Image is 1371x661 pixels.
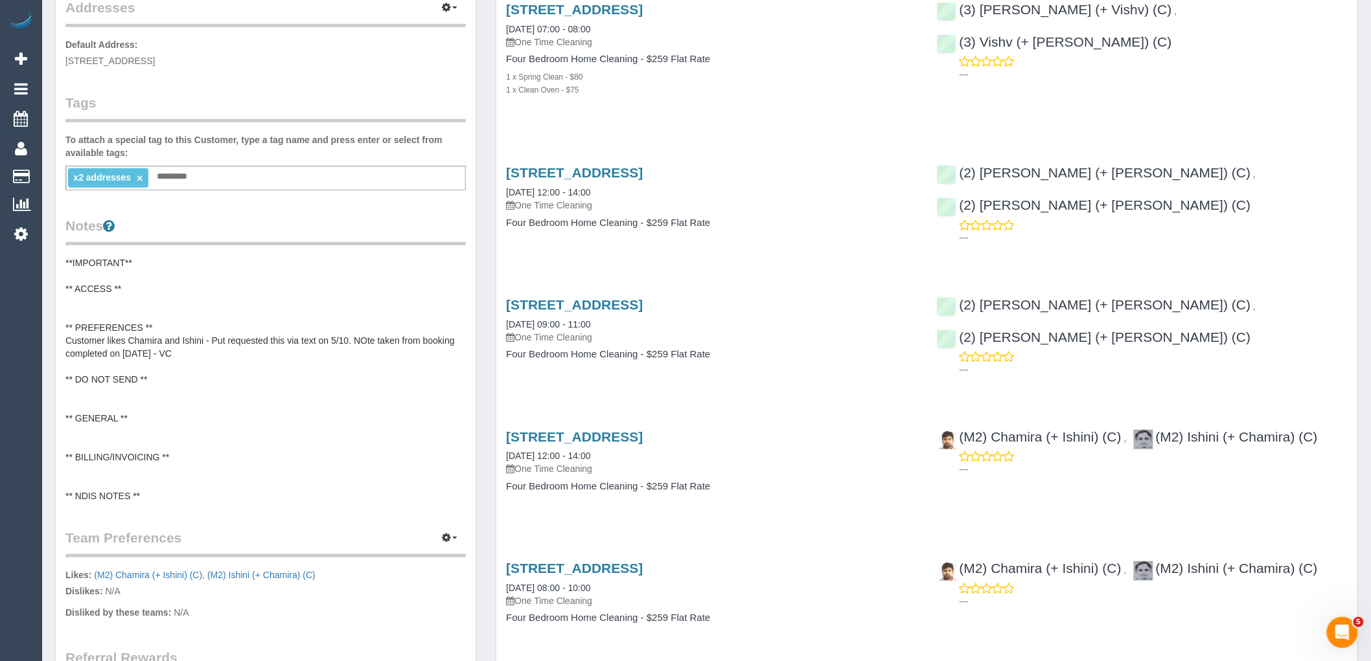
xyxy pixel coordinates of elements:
span: [STREET_ADDRESS] [65,56,155,66]
span: N/A [105,586,120,596]
span: , [1253,301,1256,311]
h4: Four Bedroom Home Cleaning - $259 Flat Rate [506,612,917,623]
a: (3) Vishv (+ [PERSON_NAME]) (C) [937,34,1172,49]
p: --- [960,363,1348,376]
span: , [1175,6,1177,16]
a: (M2) Chamira (+ Ishini) (C) [937,429,1122,444]
a: (2) [PERSON_NAME] (+ [PERSON_NAME]) (C) [937,330,1251,344]
img: Automaid Logo [8,13,34,31]
span: , [1253,169,1256,179]
a: (3) [PERSON_NAME] (+ Vishv) (C) [937,2,1172,17]
span: , [1124,565,1127,575]
a: (M2) Chamira (+ Ishini) (C) [937,561,1122,576]
p: --- [960,68,1348,81]
p: One Time Cleaning [506,36,917,49]
p: One Time Cleaning [506,462,917,475]
a: [STREET_ADDRESS] [506,297,643,312]
label: Disliked by these teams: [65,606,171,619]
p: --- [960,595,1348,608]
a: (M2) Ishini (+ Chamira) (C) [1133,429,1318,444]
p: One Time Cleaning [506,331,917,344]
a: [STREET_ADDRESS] [506,165,643,180]
a: (M2) Ishini (+ Chamira) (C) [207,570,316,580]
p: One Time Cleaning [506,199,917,212]
h4: Four Bedroom Home Cleaning - $259 Flat Rate [506,349,917,360]
pre: **IMPORTANT** ** ACCESS ** ** PREFERENCES ** Customer likes Chamira and Ishini - Put requested th... [65,256,466,502]
a: [STREET_ADDRESS] [506,2,643,17]
span: x2 addresses [73,172,131,183]
label: Dislikes: [65,585,103,598]
p: One Time Cleaning [506,594,917,607]
label: Default Address: [65,38,138,51]
label: Likes: [65,568,91,581]
h4: Four Bedroom Home Cleaning - $259 Flat Rate [506,481,917,492]
a: [DATE] 12:00 - 14:00 [506,187,590,197]
a: [DATE] 07:00 - 08:00 [506,24,590,34]
a: (2) [PERSON_NAME] (+ [PERSON_NAME]) (C) [937,197,1251,212]
a: [DATE] 09:00 - 11:00 [506,319,590,330]
a: [DATE] 08:00 - 10:00 [506,583,590,593]
legend: Tags [65,93,466,122]
img: (M2) Ishini (+ Chamira) (C) [1134,561,1153,581]
p: --- [960,231,1348,244]
a: [DATE] 12:00 - 14:00 [506,451,590,461]
a: (M2) Chamira (+ Ishini) (C) [94,570,202,580]
iframe: Intercom live chat [1327,617,1358,648]
legend: Notes [65,216,466,245]
a: (M2) Ishini (+ Chamira) (C) [1133,561,1318,576]
span: 5 [1354,617,1364,627]
a: (2) [PERSON_NAME] (+ [PERSON_NAME]) (C) [937,165,1251,180]
h4: Four Bedroom Home Cleaning - $259 Flat Rate [506,218,917,229]
img: (M2) Chamira (+ Ishini) (C) [938,561,957,581]
legend: Team Preferences [65,528,466,557]
img: (M2) Chamira (+ Ishini) (C) [938,430,957,449]
span: , [94,570,205,580]
span: , [1124,433,1127,443]
p: --- [960,463,1348,476]
small: 1 x Clean Oven - $75 [506,85,579,95]
img: (M2) Ishini (+ Chamira) (C) [1134,430,1153,449]
h4: Four Bedroom Home Cleaning - $259 Flat Rate [506,54,917,65]
small: 1 x Spring Clean - $80 [506,73,582,82]
a: (2) [PERSON_NAME] (+ [PERSON_NAME]) (C) [937,297,1251,312]
a: [STREET_ADDRESS] [506,429,643,444]
label: To attach a special tag to this Customer, type a tag name and press enter or select from availabl... [65,133,466,159]
span: N/A [174,607,189,618]
a: × [137,173,143,184]
a: [STREET_ADDRESS] [506,561,643,576]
